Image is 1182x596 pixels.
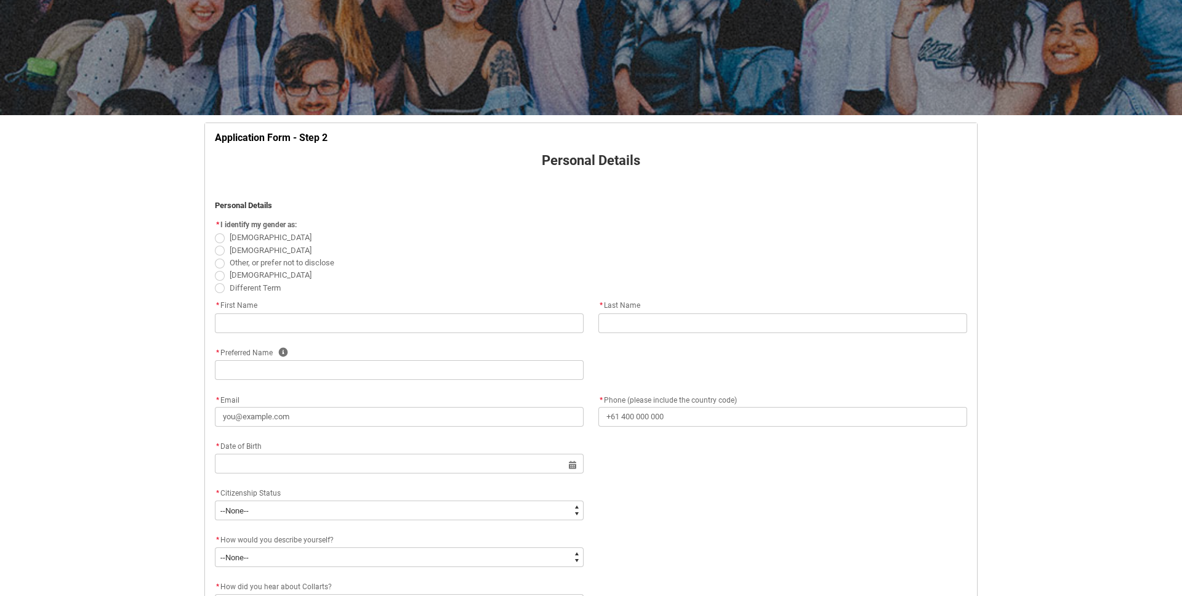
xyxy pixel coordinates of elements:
[230,246,312,255] span: [DEMOGRAPHIC_DATA]
[600,301,603,310] abbr: required
[215,442,262,451] span: Date of Birth
[220,220,297,229] span: I identify my gender as:
[215,201,272,210] strong: Personal Details
[216,582,219,591] abbr: required
[600,396,603,405] abbr: required
[230,283,281,292] span: Different Term
[216,348,219,357] abbr: required
[215,348,273,357] span: Preferred Name
[220,582,332,591] span: How did you hear about Collarts?
[230,233,312,242] span: [DEMOGRAPHIC_DATA]
[216,489,219,497] abbr: required
[220,489,281,497] span: Citizenship Status
[598,301,640,310] span: Last Name
[216,301,219,310] abbr: required
[215,301,257,310] span: First Name
[230,258,334,267] span: Other, or prefer not to disclose
[216,220,219,229] abbr: required
[216,536,219,544] abbr: required
[598,407,967,427] input: +61 400 000 000
[230,270,312,280] span: [DEMOGRAPHIC_DATA]
[542,153,640,168] strong: Personal Details
[598,392,742,406] label: Phone (please include the country code)
[220,536,334,544] span: How would you describe yourself?
[215,392,244,406] label: Email
[216,396,219,405] abbr: required
[216,442,219,451] abbr: required
[215,132,328,143] strong: Application Form - Step 2
[215,407,584,427] input: you@example.com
